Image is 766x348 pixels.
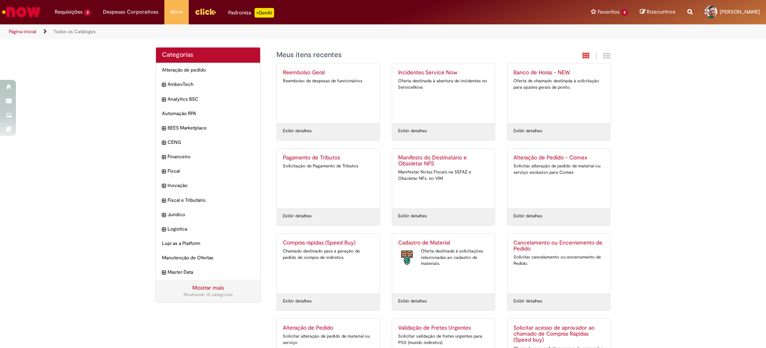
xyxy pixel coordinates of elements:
[1,4,42,20] img: ServiceNow
[513,163,604,175] div: Solicitar alteração de pedido de material ou serviço exclusivo para Comex
[513,240,604,253] h2: Cancelamento ou Encerramento de Pedido
[283,298,312,304] a: Exibir detalhes
[168,226,254,233] span: Logistica
[162,240,254,247] span: Lupi as a Platform
[398,240,489,246] h2: Cadastro de Material
[596,52,597,61] span: |
[168,269,254,276] span: Master Data
[283,325,373,331] h2: Alteração de Pedido
[6,24,505,39] ul: Trilhas de página
[195,6,216,18] img: click_logo_yellow_360x200.png
[162,211,166,219] i: expandir categoria Jurídico
[283,128,312,134] a: Exibir detalhes
[192,284,224,291] a: Mostrar mais
[156,106,260,121] div: Automação RPA
[162,67,254,74] span: Alteração de pedido
[156,164,260,179] div: expandir categoria Fiscal Fiscal
[283,248,373,261] div: Chamado destinado para a geração de pedido de compra de indiretos.
[640,8,675,16] a: Rascunhos
[168,153,254,160] span: Financeiro
[9,28,36,35] a: Página inicial
[513,78,604,90] div: Oferta de chamado destinada à solicitação para ajustes gerais de ponto.
[392,149,495,209] a: Manifesto do Destinatário e Obsoletar NFS Manifestar Notas Fiscais na SEFAZ e Obsoletar NFs. no VIM
[156,251,260,265] div: Manutenção de Ofertas
[162,125,166,133] i: expandir categoria BEES Marketplace
[162,96,166,104] i: expandir categoria Analytics BSC
[168,182,254,189] span: Inovação
[162,255,254,261] span: Manutenção de Ofertas
[513,254,604,266] div: Solicitar cancelamento ou encerramento de Pedido.
[513,70,604,76] h2: Banco de Horas - NEW
[283,70,373,76] h2: Reembolso Geral
[398,298,427,304] a: Exibir detalhes
[507,149,610,209] a: Alteração de Pedido - Comex Solicitar alteração de pedido de material ou serviço exclusivo para C...
[647,8,675,16] span: Rascunhos
[277,149,379,209] a: Pagamento de Tributos Solicitação de Pagamento de Tributos
[162,81,166,89] i: expandir categoria AmbevTech
[170,8,183,16] span: More
[283,333,373,346] div: Solicitar alteração de pedido de material ou serviço
[603,52,610,60] i: Exibição de grade
[162,168,166,176] i: expandir categoria Fiscal
[156,193,260,208] div: expandir categoria Fiscal e Tributário Fiscal e Tributário
[84,9,91,16] span: 3
[398,128,427,134] a: Exibir detalhes
[398,169,489,181] div: Manifestar Notas Fiscais na SEFAZ e Obsoletar NFs. no VIM
[513,155,604,161] h2: Alteração de Pedido - Comex
[398,155,489,167] h2: Manifesto do Destinatário e Obsoletar NFS
[168,197,254,204] span: Fiscal e Tributário
[168,125,254,131] span: BEES Marketplace
[156,121,260,135] div: expandir categoria BEES Marketplace BEES Marketplace
[162,269,166,277] i: expandir categoria Master Data
[162,197,166,205] i: expandir categoria Fiscal e Tributário
[621,9,628,16] span: 8
[168,81,254,88] span: AmbevTech
[398,248,417,268] img: Cadastro de Material
[283,240,373,246] h2: Compras rápidas (Speed Buy)
[162,139,166,147] i: expandir categoria CENG
[162,226,166,234] i: expandir categoria Logistica
[156,63,260,78] div: Alteração de pedido
[103,8,158,16] span: Despesas Corporativas
[162,110,254,117] span: Automação RPA
[513,298,542,304] a: Exibir detalhes
[276,51,524,59] h1: {"description":"","title":"Meus itens recentes"} Categoria
[398,248,489,267] div: Oferta destinada à solicitações relacionadas ao cadastro de materiais.
[598,8,620,16] span: Favoritos
[392,234,495,294] a: Cadastro de Material Cadastro de Material Oferta destinada à solicitações relacionadas ao cadastr...
[156,236,260,251] div: Lupi as a Platform
[513,128,542,134] a: Exibir detalhes
[168,211,254,218] span: Jurídico
[513,213,542,219] a: Exibir detalhes
[277,234,379,294] a: Compras rápidas (Speed Buy) Chamado destinado para a geração de pedido de compra de indiretos.
[168,168,254,175] span: Fiscal
[55,8,83,16] span: Requisições
[283,78,373,84] div: Reembolso de despesas de funcionários
[398,78,489,90] div: Oferta destinada à abertura de incidentes no ServiceNow.
[156,222,260,237] div: expandir categoria Logistica Logistica
[162,153,166,161] i: expandir categoria Financeiro
[283,213,312,219] a: Exibir detalhes
[53,28,96,35] a: Todos os Catálogos
[398,333,489,346] div: Solicitar validação de fretes urgentes para PSS (mundo indiretos)
[507,64,610,123] a: Banco de Horas - NEW Oferta de chamado destinada à solicitação para ajustes gerais de ponto.
[162,52,254,59] h2: Categorias
[168,96,254,103] span: Analytics BSC
[283,155,373,161] h2: Pagamento de Tributos
[392,64,495,123] a: Incidentes Service Now Oferta destinada à abertura de incidentes no ServiceNow.
[398,325,489,331] h2: Validação de Fretes Urgentes
[277,64,379,123] a: Reembolso Geral Reembolso de despesas de funcionários
[156,207,260,222] div: expandir categoria Jurídico Jurídico
[162,182,166,190] i: expandir categoria Inovação
[156,63,260,280] ul: Categorias
[255,8,274,18] p: +GenAi
[228,8,274,18] div: Padroniza
[582,52,590,60] i: Exibição em cartão
[162,292,254,298] div: Mostrando 15 categorias
[156,149,260,164] div: expandir categoria Financeiro Financeiro
[720,8,760,15] span: [PERSON_NAME]
[283,163,373,169] div: Solicitação de Pagamento de Tributos
[156,92,260,107] div: expandir categoria Analytics BSC Analytics BSC
[156,178,260,193] div: expandir categoria Inovação Inovação
[156,135,260,150] div: expandir categoria CENG CENG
